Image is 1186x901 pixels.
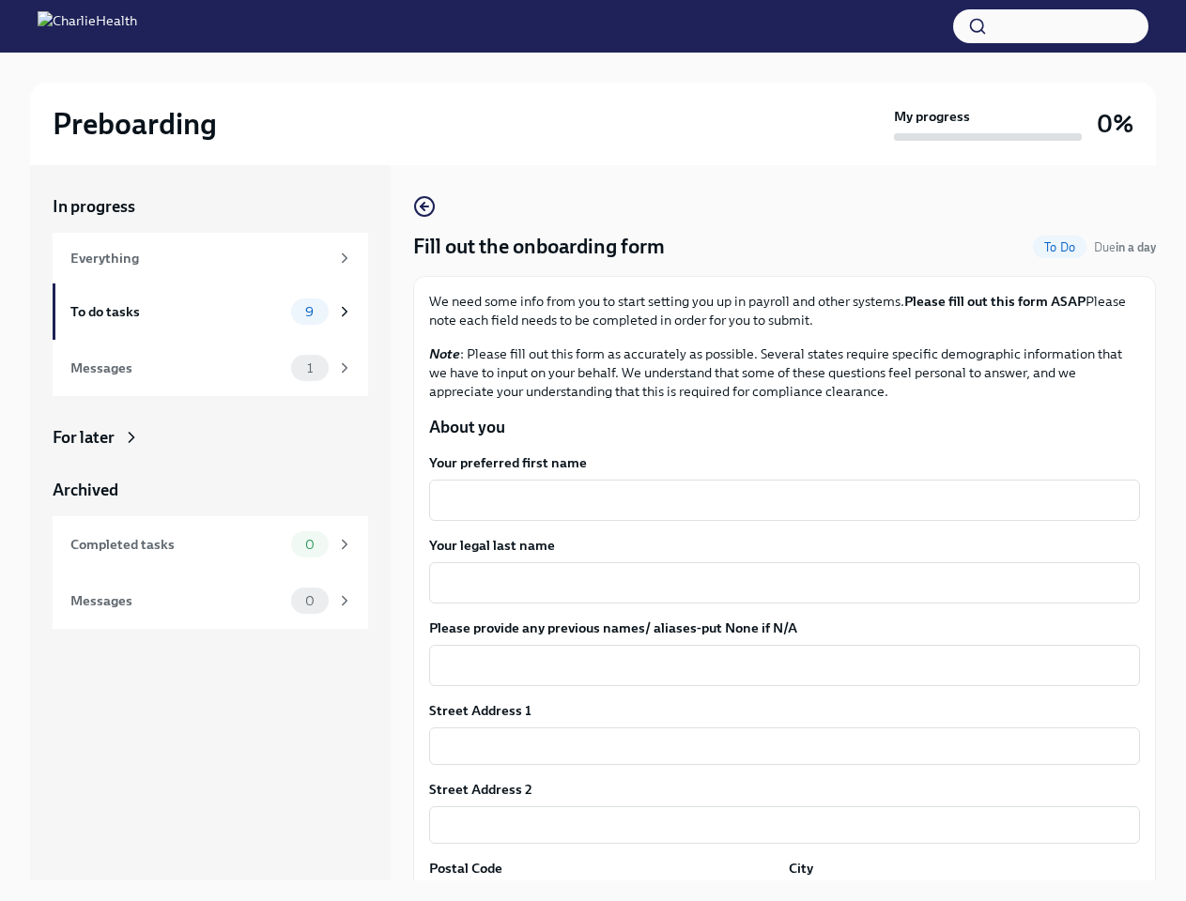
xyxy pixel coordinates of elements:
[53,426,368,449] a: For later
[429,618,1140,637] label: Please provide any previous names/ aliases-put None if N/A
[429,453,1140,472] label: Your preferred first name
[413,233,665,261] h4: Fill out the onboarding form
[1097,107,1133,141] h3: 0%
[1116,240,1156,254] strong: in a day
[53,105,217,143] h2: Preboarding
[53,283,368,340] a: To do tasks9
[789,859,813,878] label: City
[53,426,115,449] div: For later
[894,107,970,126] strong: My progress
[429,416,1140,438] p: About you
[70,301,284,322] div: To do tasks
[53,340,368,396] a: Messages1
[296,361,324,375] span: 1
[70,358,284,378] div: Messages
[70,590,284,611] div: Messages
[429,344,1140,401] p: : Please fill out this form as accurately as possible. Several states require specific demographi...
[429,701,531,720] label: Street Address 1
[294,538,326,552] span: 0
[1094,240,1156,254] span: Due
[429,536,1140,555] label: Your legal last name
[294,305,325,319] span: 9
[53,233,368,283] a: Everything
[904,293,1086,310] strong: Please fill out this form ASAP
[429,859,502,878] label: Postal Code
[53,479,368,501] a: Archived
[53,573,368,629] a: Messages0
[429,292,1140,329] p: We need some info from you to start setting you up in payroll and other systems. Please note each...
[38,11,137,41] img: CharlieHealth
[1094,238,1156,256] span: August 26th, 2025 06:00
[53,516,368,573] a: Completed tasks0
[429,780,532,799] label: Street Address 2
[294,594,326,608] span: 0
[70,534,284,555] div: Completed tasks
[429,345,460,362] strong: Note
[1033,240,1086,254] span: To Do
[70,248,329,268] div: Everything
[53,195,368,218] a: In progress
